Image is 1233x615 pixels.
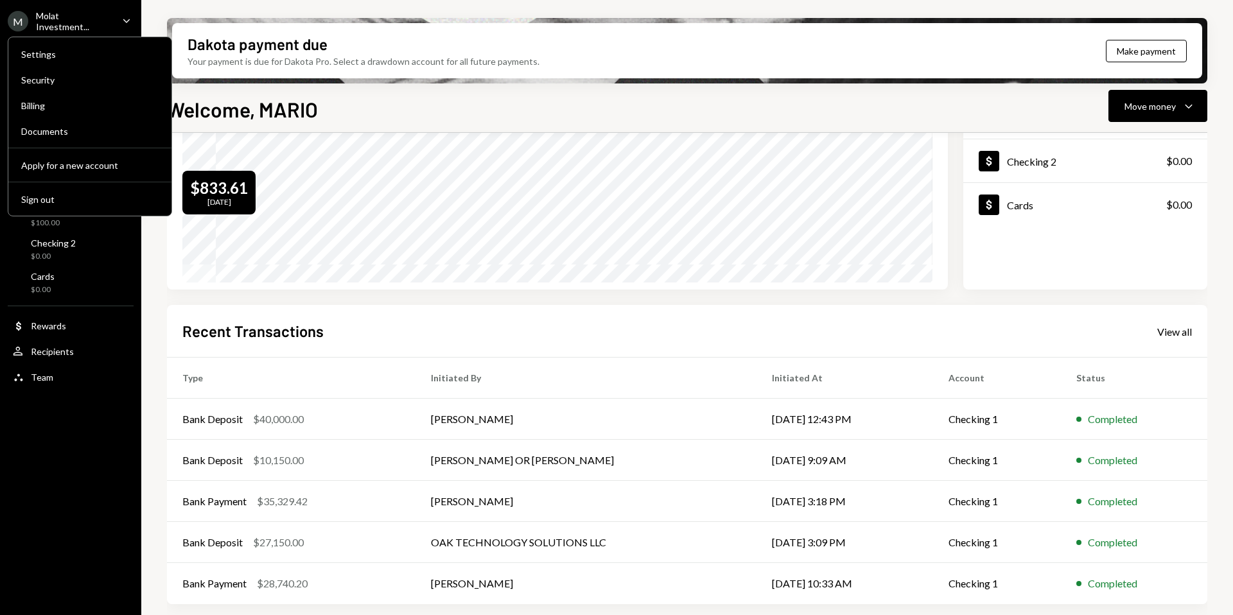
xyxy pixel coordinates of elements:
[933,481,1061,522] td: Checking 1
[756,399,934,440] td: [DATE] 12:43 PM
[182,453,243,468] div: Bank Deposit
[1088,535,1137,550] div: Completed
[36,10,112,32] div: Molat Investment...
[415,481,756,522] td: [PERSON_NAME]
[21,160,159,171] div: Apply for a new account
[1088,411,1137,427] div: Completed
[1088,576,1137,591] div: Completed
[1007,199,1033,211] div: Cards
[933,399,1061,440] td: Checking 1
[21,194,159,205] div: Sign out
[8,340,134,363] a: Recipients
[182,576,247,591] div: Bank Payment
[415,563,756,604] td: [PERSON_NAME]
[31,238,76,248] div: Checking 2
[13,188,166,211] button: Sign out
[253,535,304,550] div: $27,150.00
[756,358,934,399] th: Initiated At
[1106,40,1187,62] button: Make payment
[8,267,134,298] a: Cards$0.00
[963,139,1207,182] a: Checking 2$0.00
[415,358,756,399] th: Initiated By
[13,42,166,65] a: Settings
[257,494,308,509] div: $35,329.42
[756,440,934,481] td: [DATE] 9:09 AM
[1108,90,1207,122] button: Move money
[8,234,134,264] a: Checking 2$0.00
[182,535,243,550] div: Bank Deposit
[31,372,53,383] div: Team
[1166,153,1192,169] div: $0.00
[756,481,934,522] td: [DATE] 3:18 PM
[415,522,756,563] td: OAK TECHNOLOGY SOLUTIONS LLC
[1007,155,1056,168] div: Checking 2
[31,320,66,331] div: Rewards
[1157,324,1192,338] a: View all
[756,522,934,563] td: [DATE] 3:09 PM
[21,49,159,60] div: Settings
[8,11,28,31] div: M
[21,126,159,137] div: Documents
[188,33,328,55] div: Dakota payment due
[182,494,247,509] div: Bank Payment
[188,55,539,68] div: Your payment is due for Dakota Pro. Select a drawdown account for all future payments.
[167,358,415,399] th: Type
[253,453,304,468] div: $10,150.00
[13,68,166,91] a: Security
[13,119,166,143] a: Documents
[1088,453,1137,468] div: Completed
[933,522,1061,563] td: Checking 1
[1124,100,1176,113] div: Move money
[31,218,67,229] div: $100.00
[8,365,134,388] a: Team
[8,314,134,337] a: Rewards
[415,440,756,481] td: [PERSON_NAME] OR [PERSON_NAME]
[13,94,166,117] a: Billing
[1157,325,1192,338] div: View all
[31,346,74,357] div: Recipients
[21,74,159,85] div: Security
[1088,494,1137,509] div: Completed
[756,563,934,604] td: [DATE] 10:33 AM
[253,411,304,427] div: $40,000.00
[182,411,243,427] div: Bank Deposit
[13,154,166,177] button: Apply for a new account
[933,440,1061,481] td: Checking 1
[31,284,55,295] div: $0.00
[415,399,756,440] td: [PERSON_NAME]
[1166,197,1192,212] div: $0.00
[167,96,318,122] h1: Welcome, MARIO
[1061,358,1207,399] th: Status
[963,183,1207,226] a: Cards$0.00
[31,271,55,282] div: Cards
[21,100,159,111] div: Billing
[933,563,1061,604] td: Checking 1
[31,251,76,262] div: $0.00
[257,576,308,591] div: $28,740.20
[182,320,324,342] h2: Recent Transactions
[933,358,1061,399] th: Account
